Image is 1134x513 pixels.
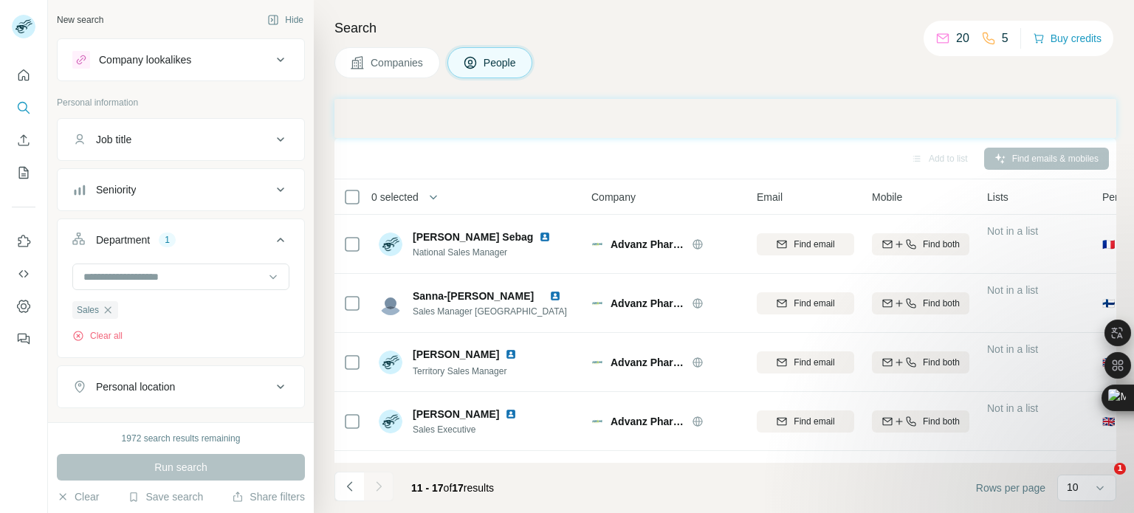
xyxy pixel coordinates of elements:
button: Navigate to previous page [334,472,364,501]
img: Avatar [379,410,402,433]
img: Avatar [379,351,402,374]
span: 11 - 17 [411,482,444,494]
span: Company [591,190,636,204]
button: Share filters [232,489,305,504]
div: 1972 search results remaining [122,432,241,445]
span: Lists [987,190,1008,204]
span: Companies [371,55,425,70]
button: Find both [872,292,969,314]
button: Use Surfe API [12,261,35,287]
button: Buy credits [1033,28,1102,49]
span: Find email [794,356,834,369]
span: Mobile [872,190,902,204]
span: [PERSON_NAME] [413,407,499,421]
button: Clear [57,489,99,504]
span: National Sales Manager [413,246,557,259]
span: results [411,482,494,494]
span: 1 [1114,463,1126,475]
span: 0 selected [371,190,419,204]
button: Clear all [72,329,123,342]
button: My lists [12,159,35,186]
img: Avatar [379,292,402,315]
img: Avatar [379,233,402,256]
button: Enrich CSV [12,127,35,154]
img: LinkedIn logo [549,290,561,302]
iframe: Banner [334,99,1116,138]
span: Sales Manager [GEOGRAPHIC_DATA] [413,305,567,318]
span: [PERSON_NAME] [413,347,499,362]
button: Dashboard [12,293,35,320]
span: Not in a list [987,284,1038,296]
div: 1 [159,233,176,247]
button: Find email [757,410,854,433]
button: Feedback [12,326,35,352]
img: Logo of Advanz Pharma [591,357,603,368]
span: Find both [923,238,960,251]
div: Job title [96,132,131,147]
button: Find email [757,233,854,255]
span: 🇫🇷 [1102,237,1115,252]
span: Find email [794,238,834,251]
div: Seniority [96,182,136,197]
span: Find email [794,415,834,428]
button: Job title [58,122,304,157]
span: Sanna-[PERSON_NAME] [413,290,534,302]
div: New search [57,13,103,27]
button: Find email [757,292,854,314]
button: Search [12,94,35,121]
span: Find both [923,297,960,310]
iframe: Intercom live chat [1084,463,1119,498]
span: Find email [794,297,834,310]
button: Save search [128,489,203,504]
p: 5 [1002,30,1008,47]
button: Personal location [58,369,304,404]
div: Department [96,233,150,247]
img: LinkedIn logo [505,408,517,420]
span: Advanz Pharma [611,296,684,311]
img: LinkedIn logo [539,231,551,243]
button: Find both [872,233,969,255]
div: Personal location [96,379,175,394]
span: 17 [452,482,464,494]
span: Advanz Pharma [611,355,684,370]
span: Sales [77,303,99,317]
button: Find email [757,351,854,373]
button: Hide [257,9,314,31]
button: Quick start [12,62,35,89]
button: Seniority [58,172,304,207]
span: of [444,482,453,494]
button: Company lookalikes [58,42,304,78]
p: 20 [956,30,969,47]
span: [PERSON_NAME] Sebag [413,231,533,243]
span: Advanz Pharma [611,414,684,429]
button: Use Surfe on LinkedIn [12,228,35,255]
span: 🇫🇮 [1102,296,1115,311]
span: Sales Executive [413,423,523,436]
span: Email [757,190,783,204]
span: Not in a list [987,225,1038,237]
span: People [484,55,518,70]
img: Logo of Advanz Pharma [591,416,603,427]
h4: Search [334,18,1116,38]
img: Logo of Advanz Pharma [591,297,603,309]
img: Logo of Advanz Pharma [591,238,603,250]
span: Advanz Pharma [611,237,684,252]
span: Territory Sales Manager [413,366,506,376]
p: Personal information [57,96,305,109]
button: Department1 [58,222,304,264]
div: Company lookalikes [99,52,191,67]
img: LinkedIn logo [505,348,517,360]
